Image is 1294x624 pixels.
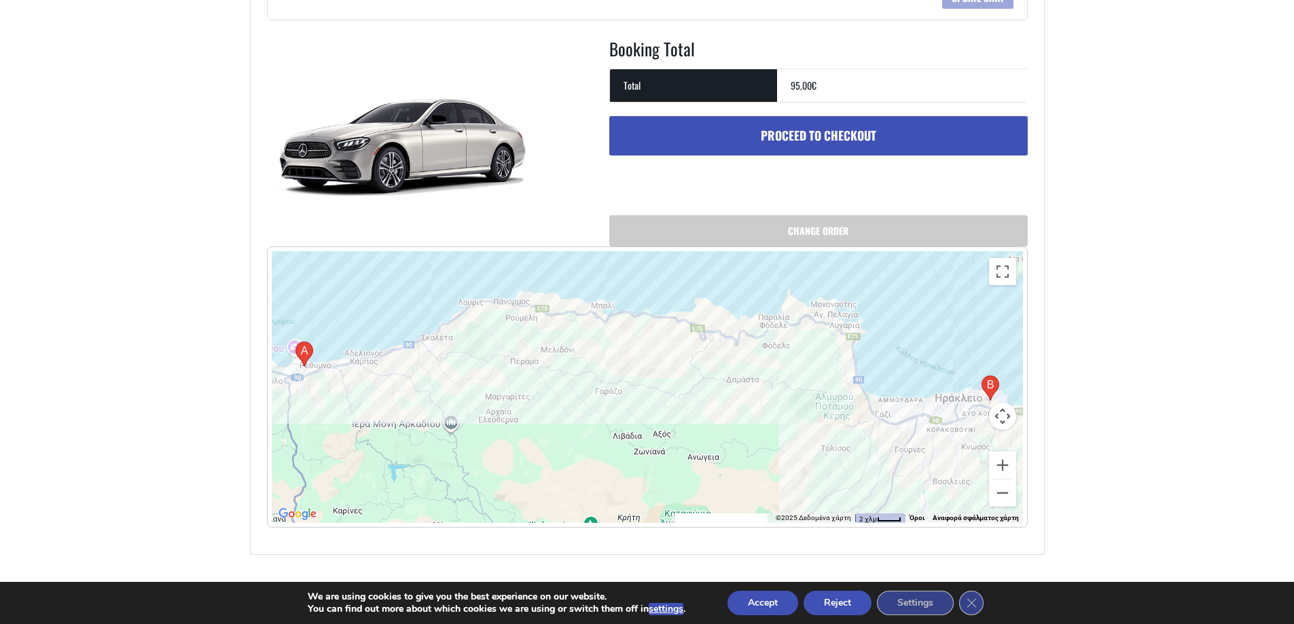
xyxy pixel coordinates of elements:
[989,403,1016,430] button: Στοιχεία ελέγχου κάμερας χάρτη
[989,258,1016,285] button: Εναλλαγή προβολής πλήρους οθόνης
[819,162,1030,200] iframe: Secure express checkout frame
[859,515,877,523] span: 2 χλμ
[275,505,320,523] a: Ανοίξτε αυτή την περιοχή στους Χάρτες Google (ανοίγει νέο παράθυρο)
[275,505,320,523] img: Google
[609,37,1028,69] h2: Booking Total
[910,514,924,521] a: Όροι (ανοίγει σε νέα καρτέλα)
[295,342,313,367] div: Κυρίλλου Λουκάρεως 4, Ρέθυμνο 741 32, Ελλάδα
[610,69,777,102] th: Total
[649,603,683,615] button: settings
[609,116,1028,155] a: Proceed to checkout
[933,514,1019,521] a: Αναφορά σφάλματος χάρτη
[989,452,1016,479] button: Μεγέθυνση
[267,37,539,240] img: Taxi (4 passengers) Mercedes E Class
[804,591,871,615] button: Reject
[812,78,816,92] span: €
[989,479,1016,507] button: Σμίκρυνση
[675,513,768,523] button: Συντομεύσεις πληκτρολογίου
[609,215,1028,246] a: Change order
[308,591,685,603] p: We are using cookies to give you the best experience on our website.
[727,591,798,615] button: Accept
[791,78,816,92] bdi: 95,00
[607,162,818,200] iframe: Secure express checkout frame
[959,591,984,615] button: Close GDPR Cookie Banner
[877,591,954,615] button: Settings
[776,514,851,521] span: ©2025 Δεδομένα χάρτη
[982,375,999,401] div: Διεθνής Aερολιμήν Ηρακλείου Νίκος Καζαντζάκης, Λεωφ. Ικάρου 26, Νέα Αλικαρνασσός 716 01, Ελλάδα
[308,603,685,615] p: You can find out more about which cookies we are using or switch them off in .
[855,513,905,523] button: Κλίμακα χάρτη: 2 χλμ. ανά 32 pixel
